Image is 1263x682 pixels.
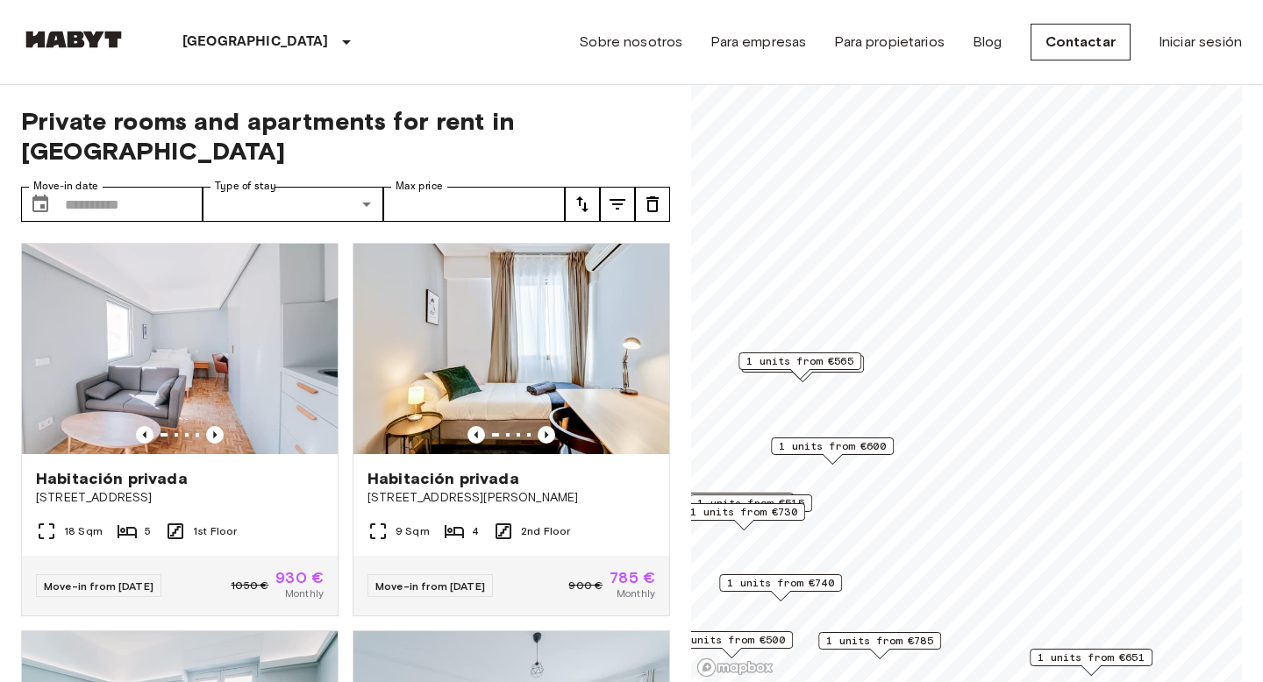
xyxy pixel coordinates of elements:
button: Previous image [136,426,153,444]
span: 1st Floor [193,523,237,539]
span: 2nd Floor [521,523,570,539]
div: Map marker [682,503,805,530]
span: 930 € [275,570,324,586]
span: 900 € [568,578,603,593]
div: Map marker [739,352,861,380]
span: 1 units from €730 [690,504,797,520]
a: Blog [973,32,1003,53]
span: 1 units from €515 [697,495,804,511]
div: Map marker [671,493,794,520]
a: Para propietarios [834,32,945,53]
img: Habyt [21,31,126,48]
div: Map marker [670,631,793,658]
a: Sobre nosotros [579,32,682,53]
span: Habitación privada [367,468,519,489]
div: Map marker [818,632,941,659]
a: Iniciar sesión [1159,32,1242,53]
span: 1 units from €565 [746,353,853,369]
button: Previous image [206,426,224,444]
button: Choose date [23,187,58,222]
button: tune [600,187,635,222]
span: 18 Sqm [64,523,103,539]
span: Habitación privada [36,468,188,489]
span: 9 Sqm [396,523,430,539]
label: Move-in date [33,179,98,194]
span: 1 units from €600 [779,438,886,454]
div: Map marker [1030,649,1152,676]
span: Move-in from [DATE] [375,579,485,593]
a: Contactar [1031,24,1131,60]
a: Mapbox logo [696,657,774,678]
span: 2 units from €600 [679,494,786,509]
a: Marketing picture of unit ES-15-018-001-03HPrevious imagePrevious imageHabitación privada[STREET_... [353,243,670,616]
span: 1 units from €740 [727,575,834,591]
span: 785 € [610,570,655,586]
span: 1050 € [231,578,268,593]
p: [GEOGRAPHIC_DATA] [182,32,329,53]
a: Marketing picture of unit ES-15-032-001-05HPrevious imagePrevious imageHabitación privada[STREET_... [21,243,339,616]
span: [STREET_ADDRESS] [36,489,324,507]
div: Map marker [689,494,812,522]
div: Map marker [719,574,842,601]
span: 4 [472,523,479,539]
div: Map marker [771,437,894,465]
span: [STREET_ADDRESS][PERSON_NAME] [367,489,655,507]
span: Private rooms and apartments for rent in [GEOGRAPHIC_DATA] [21,106,670,166]
button: tune [565,187,600,222]
button: tune [635,187,670,222]
span: Monthly [285,586,324,601]
span: Move-in from [DATE] [44,579,153,593]
label: Max price [396,179,443,194]
button: Previous image [467,426,485,444]
span: 5 [145,523,151,539]
span: 1 units from €785 [826,633,933,649]
a: Para empresas [710,32,806,53]
img: Marketing picture of unit ES-15-018-001-03H [353,244,669,454]
span: 2 units from €500 [678,632,785,648]
button: Previous image [538,426,555,444]
span: 1 units from €651 [1038,650,1145,665]
span: Monthly [617,586,655,601]
img: Marketing picture of unit ES-15-032-001-05H [22,244,338,454]
label: Type of stay [215,179,276,194]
